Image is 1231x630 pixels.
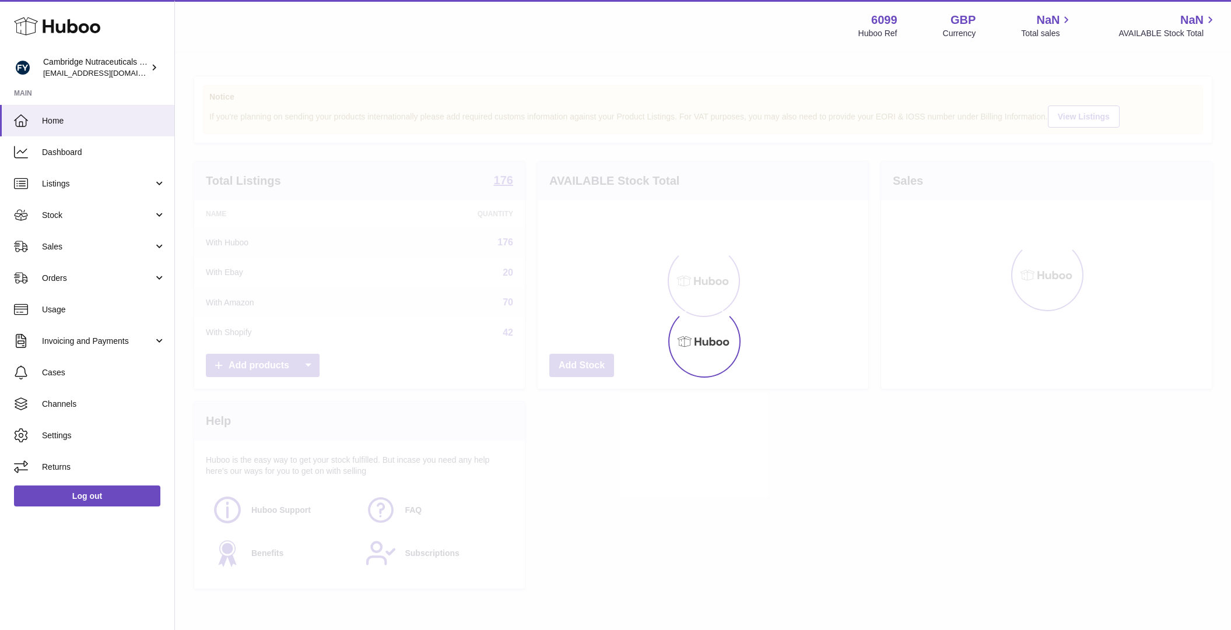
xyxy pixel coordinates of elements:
span: Listings [42,178,153,189]
span: NaN [1036,12,1060,28]
span: Returns [42,462,166,473]
div: Currency [943,28,976,39]
span: Total sales [1021,28,1073,39]
img: huboo@camnutra.com [14,59,31,76]
span: Channels [42,399,166,410]
span: AVAILABLE Stock Total [1118,28,1217,39]
div: Huboo Ref [858,28,897,39]
span: Sales [42,241,153,252]
a: NaN AVAILABLE Stock Total [1118,12,1217,39]
strong: 6099 [871,12,897,28]
span: NaN [1180,12,1204,28]
span: Orders [42,273,153,284]
span: Home [42,115,166,126]
span: Cases [42,367,166,378]
span: Stock [42,210,153,221]
a: Log out [14,485,160,506]
strong: GBP [951,12,976,28]
span: Usage [42,304,166,315]
span: Settings [42,430,166,441]
span: Dashboard [42,147,166,158]
span: Invoicing and Payments [42,336,153,347]
a: NaN Total sales [1021,12,1073,39]
span: [EMAIL_ADDRESS][DOMAIN_NAME] [43,68,171,78]
div: Cambridge Nutraceuticals Ltd [43,57,148,79]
